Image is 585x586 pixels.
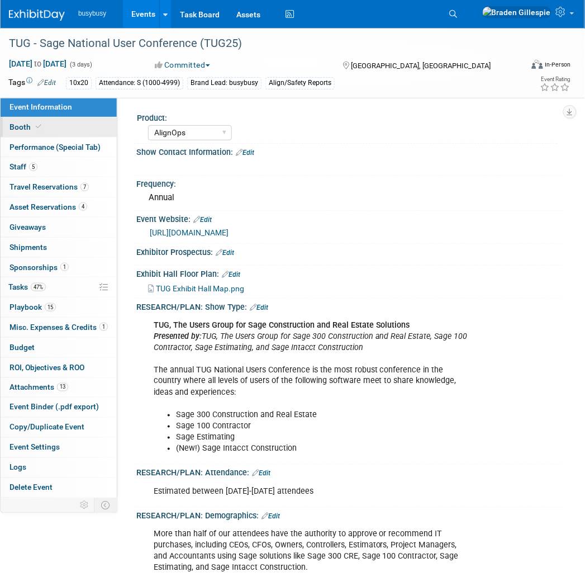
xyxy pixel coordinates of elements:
[136,211,563,225] div: Event Website:
[482,6,551,18] img: Braden Gillespie
[150,228,229,237] a: [URL][DOMAIN_NAME]
[1,338,117,357] a: Budget
[57,383,68,391] span: 13
[1,157,117,177] a: Staff5
[176,443,468,455] li: (New!) Sage Intacct Construction
[540,77,570,82] div: Event Rating
[96,77,183,89] div: Attendance: S (1000-4999)
[9,403,99,412] span: Event Binder (.pdf export)
[1,258,117,277] a: Sponsorships1
[154,332,202,341] b: Presented by:
[1,297,117,317] a: Playbook15
[1,398,117,417] a: Event Binder (.pdf export)
[156,284,244,293] span: TUG Exhibit Hall Map.png
[79,202,87,211] span: 4
[1,97,117,117] a: Event Information
[136,266,563,280] div: Exhibit Hall Floor Plan:
[5,34,515,54] div: TUG - Sage National User Conference (TUG25)
[154,332,468,352] i: TUG, The Users Group for Sage 300 Construction and Real Estate, Sage 100 Contractor, Sage Estimat...
[1,438,117,457] a: Event Settings
[146,314,474,460] div: The annual TUG National Users Conference is the most robust conference in the country where all l...
[36,124,41,130] i: Booth reservation complete
[9,383,68,392] span: Attachments
[80,183,89,191] span: 7
[9,10,65,21] img: ExhibitDay
[9,323,108,332] span: Misc. Expenses & Credits
[145,189,554,206] div: Annual
[78,10,106,17] span: busybusy
[351,62,491,70] span: [GEOGRAPHIC_DATA], [GEOGRAPHIC_DATA]
[261,513,280,521] a: Edit
[9,182,89,191] span: Travel Reservations
[250,304,268,311] a: Edit
[545,60,571,69] div: In-Person
[1,418,117,437] a: Copy/Duplicate Event
[45,303,56,311] span: 15
[1,277,117,297] a: Tasks47%
[176,432,468,443] li: Sage Estimating
[9,423,84,432] span: Copy/Duplicate Event
[136,299,563,313] div: RESEARCH/PLAN: Show Type:
[8,282,46,291] span: Tasks
[9,243,47,252] span: Shipments
[265,77,335,89] div: Align/Safety Reports
[136,144,563,158] div: Show Contact Information:
[60,263,69,271] span: 1
[66,77,92,89] div: 10x20
[9,443,60,452] span: Event Settings
[136,176,563,190] div: Frequency:
[1,138,117,157] a: Performance (Special Tab)
[176,410,468,421] li: Sage 300 Construction and Real Estate
[1,358,117,377] a: ROI, Objectives & ROO
[1,378,117,398] a: Attachments13
[9,483,53,492] span: Delete Event
[187,77,261,89] div: Brand Lead: busybusy
[484,58,571,75] div: Event Format
[236,149,254,157] a: Edit
[137,110,558,124] div: Product:
[136,244,563,258] div: Exhibitor Prospectus:
[216,249,234,257] a: Edit
[32,59,43,68] span: to
[1,218,117,237] a: Giveaways
[9,363,84,372] span: ROI, Objectives & ROO
[9,463,26,472] span: Logs
[154,320,410,330] b: TUG, The Users Group for Sage Construction and Real Estate Solutions
[1,478,117,498] a: Delete Event
[222,271,240,278] a: Edit
[9,143,101,152] span: Performance (Special Tab)
[1,238,117,257] a: Shipments
[532,60,543,69] img: Format-Inperson.png
[252,470,270,478] a: Edit
[29,163,37,171] span: 5
[151,59,215,70] button: Committed
[136,465,563,479] div: RESEARCH/PLAN: Attendance:
[9,202,87,211] span: Asset Reservations
[146,481,474,503] div: Estimated between [DATE]-[DATE] attendees
[94,498,117,513] td: Toggle Event Tabs
[8,59,67,69] span: [DATE] [DATE]
[148,284,244,293] a: TUG Exhibit Hall Map.png
[1,458,117,478] a: Logs
[69,61,92,68] span: (3 days)
[193,216,212,224] a: Edit
[9,343,35,352] span: Budget
[37,79,56,87] a: Edit
[8,77,56,89] td: Tags
[176,421,468,432] li: Sage 100 Contractor
[1,197,117,217] a: Asset Reservations4
[99,323,108,331] span: 1
[9,162,37,171] span: Staff
[31,283,46,291] span: 47%
[1,318,117,337] a: Misc. Expenses & Credits1
[75,498,94,513] td: Personalize Event Tab Strip
[9,223,46,231] span: Giveaways
[9,102,72,111] span: Event Information
[9,303,56,311] span: Playbook
[9,122,44,131] span: Booth
[1,117,117,137] a: Booth
[136,508,563,522] div: RESEARCH/PLAN: Demographics:
[1,177,117,197] a: Travel Reservations7
[9,263,69,272] span: Sponsorships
